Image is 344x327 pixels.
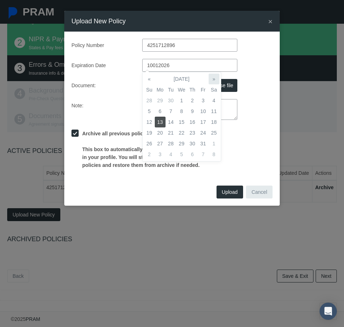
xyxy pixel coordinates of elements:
[187,117,198,127] td: 16
[198,117,209,127] td: 17
[176,106,187,117] td: 8
[198,106,209,117] td: 10
[144,95,155,106] td: 28
[155,84,166,95] th: Mo
[187,138,198,149] td: 30
[166,149,176,160] td: 4
[155,74,209,84] th: [DATE]
[166,138,176,149] td: 28
[144,127,155,138] td: 19
[209,74,219,84] th: »
[198,127,209,138] td: 24
[166,106,176,117] td: 7
[66,99,137,120] label: Note:
[176,149,187,160] td: 5
[209,84,219,95] th: Sa
[144,106,155,117] td: 5
[155,95,166,106] td: 29
[66,79,137,92] label: Document:
[166,95,176,106] td: 30
[71,16,126,26] h4: Upload New Policy
[79,130,202,169] label: Archive all previous policies This box to automatically archive the old policies in your profile....
[155,127,166,138] td: 20
[155,106,166,117] td: 6
[217,186,243,198] button: Upload
[144,84,155,95] th: Su
[209,127,219,138] td: 25
[144,74,155,84] th: «
[198,149,209,160] td: 7
[144,138,155,149] td: 26
[176,117,187,127] td: 15
[209,95,219,106] td: 4
[176,95,187,106] td: 1
[209,106,219,117] td: 11
[209,149,219,160] td: 8
[198,138,209,149] td: 31
[198,95,209,106] td: 3
[209,117,219,127] td: 18
[155,117,166,127] td: 13
[187,127,198,138] td: 23
[209,138,219,149] td: 1
[155,138,166,149] td: 27
[187,106,198,117] td: 9
[166,127,176,138] td: 21
[66,59,137,72] label: Expiration Date
[187,149,198,160] td: 6
[66,39,137,52] label: Policy Number
[268,17,273,25] span: ×
[198,84,209,95] th: Fr
[155,149,166,160] td: 3
[176,138,187,149] td: 29
[166,117,176,127] td: 14
[246,186,273,198] button: Cancel
[208,83,233,88] span: Choose file
[176,127,187,138] td: 22
[176,84,187,95] th: We
[187,84,198,95] th: Th
[268,18,273,25] button: Close
[144,149,155,160] td: 2
[222,189,238,195] span: Upload
[187,95,198,106] td: 2
[320,303,337,320] div: Open Intercom Messenger
[166,84,176,95] th: Tu
[144,117,155,127] td: 12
